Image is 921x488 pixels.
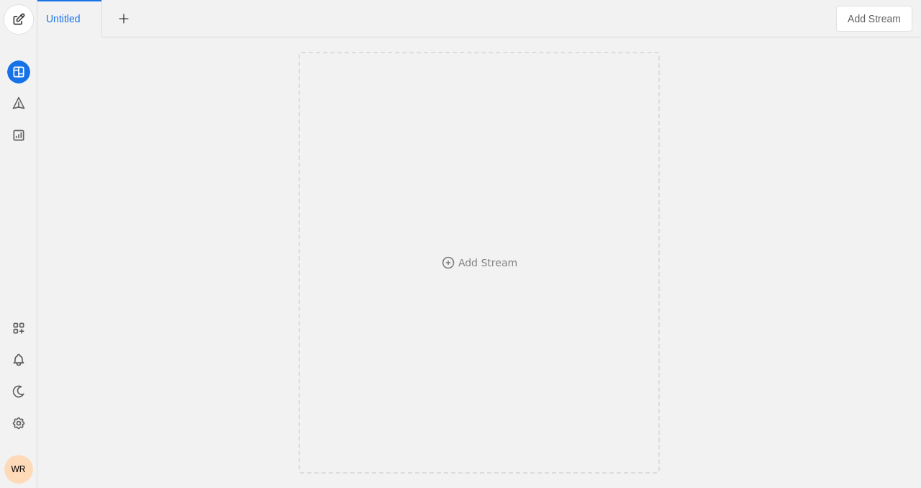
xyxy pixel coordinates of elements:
app-icon-button: New Tab [111,12,137,24]
span: Add Stream [848,12,901,26]
span: Click to edit name [46,14,80,24]
button: wr [4,455,33,484]
div: Add Stream [458,256,517,270]
button: Add Stream [836,6,912,32]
